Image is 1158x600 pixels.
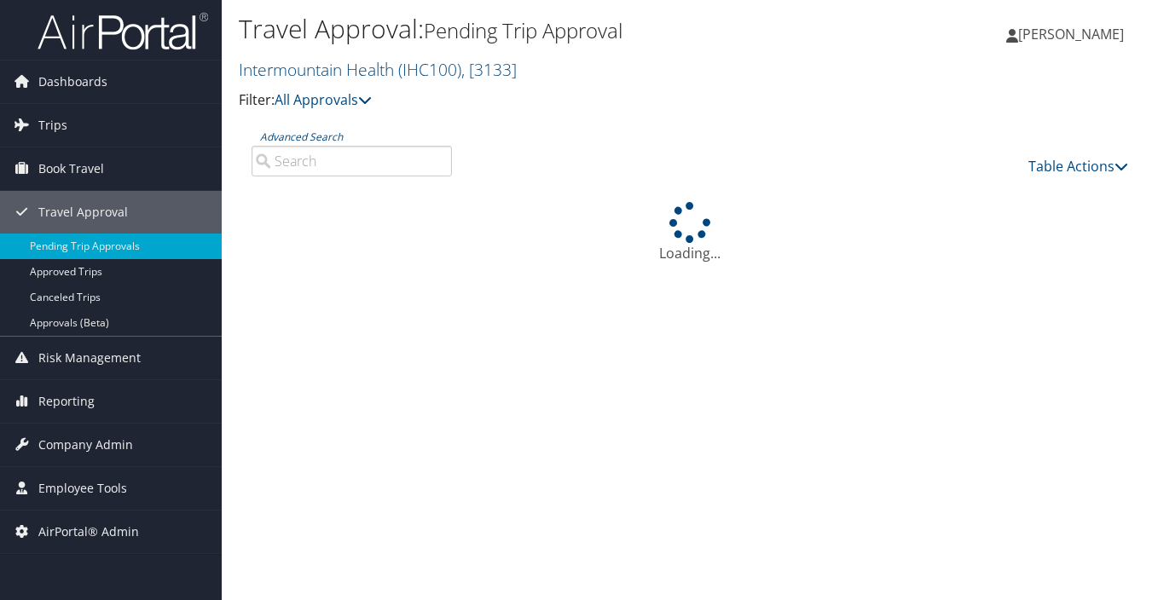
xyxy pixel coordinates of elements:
span: [PERSON_NAME] [1018,25,1124,43]
span: Travel Approval [38,191,128,234]
span: Book Travel [38,147,104,190]
span: Reporting [38,380,95,423]
span: Company Admin [38,424,133,466]
span: , [ 3133 ] [461,58,517,81]
a: [PERSON_NAME] [1006,9,1141,60]
span: Risk Management [38,337,141,379]
input: Advanced Search [252,146,452,176]
img: airportal-logo.png [38,11,208,51]
span: AirPortal® Admin [38,511,139,553]
span: Employee Tools [38,467,127,510]
span: Dashboards [38,61,107,103]
h1: Travel Approval: [239,11,840,47]
a: Advanced Search [260,130,343,144]
p: Filter: [239,89,840,112]
a: Intermountain Health [239,58,517,81]
div: Loading... [239,202,1141,263]
span: ( IHC100 ) [398,58,461,81]
a: Table Actions [1028,157,1128,176]
span: Trips [38,104,67,147]
a: All Approvals [275,90,372,109]
small: Pending Trip Approval [424,16,622,44]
